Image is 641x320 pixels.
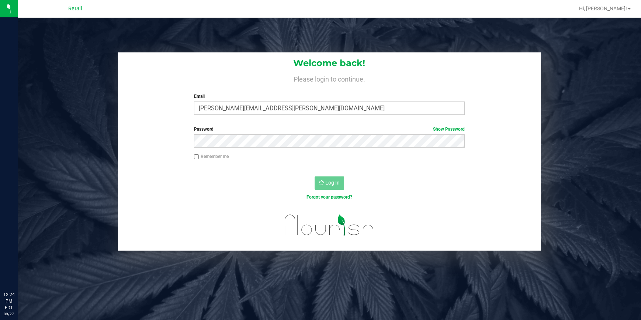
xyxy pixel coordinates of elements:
label: Remember me [194,153,229,160]
input: Remember me [194,154,199,159]
h1: Welcome back! [118,58,541,68]
a: Forgot your password? [306,195,352,200]
span: Hi, [PERSON_NAME]! [579,6,627,11]
button: Log In [315,176,344,190]
p: 12:24 PM EDT [3,291,14,311]
img: flourish_logo.svg [277,208,382,242]
span: Retail [68,6,82,12]
span: Log In [325,180,340,186]
h4: Please login to continue. [118,74,541,83]
p: 09/27 [3,311,14,317]
a: Show Password [433,127,465,132]
label: Email [194,93,465,100]
span: Password [194,127,214,132]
